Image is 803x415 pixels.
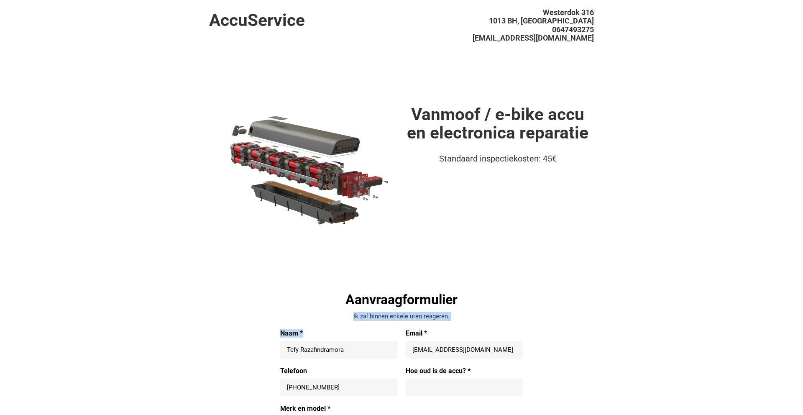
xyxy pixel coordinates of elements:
label: Telefoon [280,367,397,375]
h1: Vanmoof / e-bike accu en electronica reparatie [401,105,594,142]
h1: AccuService [209,11,401,30]
div: Aanvraagformulier [280,291,523,308]
label: Merk en model * [280,405,523,413]
input: Naam * [287,346,391,354]
label: Hoe oud is de accu? * [406,367,523,375]
span: 1013 BH, [GEOGRAPHIC_DATA] [489,16,594,25]
span: 0647493275 [552,25,594,34]
span: [EMAIL_ADDRESS][DOMAIN_NAME] [473,33,594,42]
div: Ik zal binnen enkele uren reageren. [280,312,523,321]
img: battery.webp [209,105,401,233]
input: +31 647493275 [287,383,391,392]
span: Standaard inspectiekosten: 45€ [439,154,557,164]
input: Email * [412,346,516,354]
label: Email * [406,329,523,338]
label: Naam * [280,329,397,338]
span: Westerdok 316 [543,8,594,17]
